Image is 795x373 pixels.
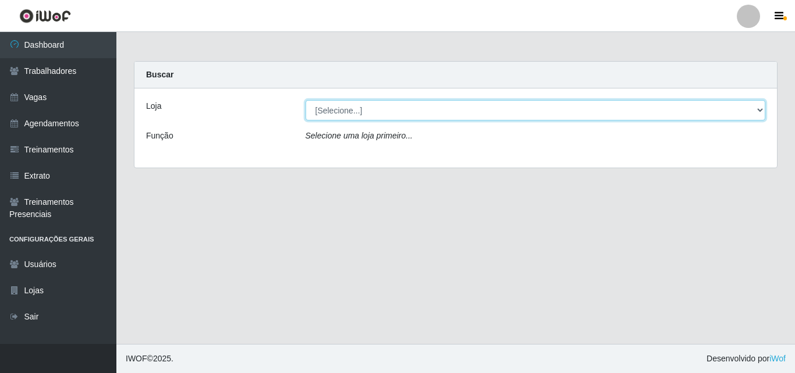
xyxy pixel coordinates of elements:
[126,354,147,363] span: IWOF
[146,130,173,142] label: Função
[769,354,786,363] a: iWof
[126,353,173,365] span: © 2025 .
[19,9,71,23] img: CoreUI Logo
[146,70,173,79] strong: Buscar
[306,131,413,140] i: Selecione uma loja primeiro...
[707,353,786,365] span: Desenvolvido por
[146,100,161,112] label: Loja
